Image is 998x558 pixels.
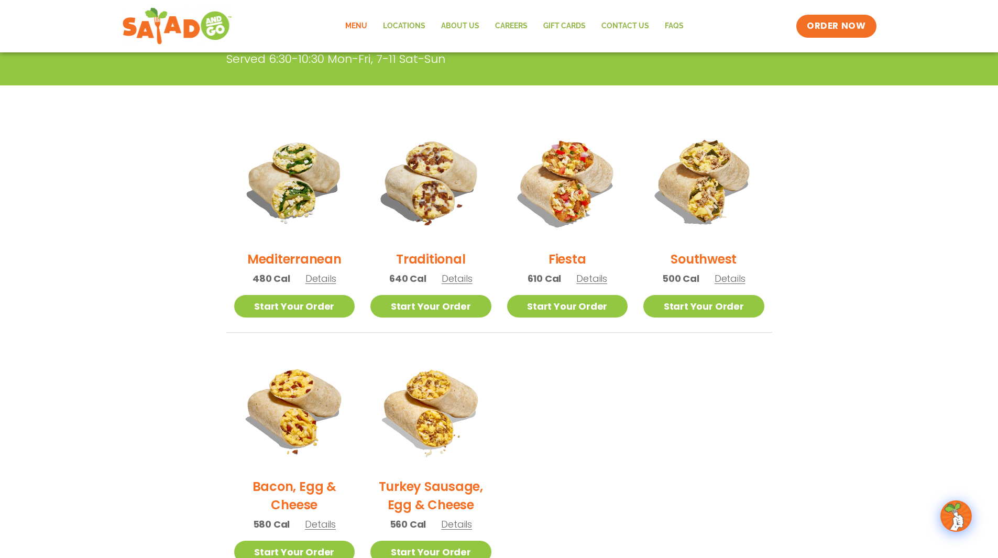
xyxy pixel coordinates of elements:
a: FAQs [657,14,692,38]
span: 480 Cal [253,271,290,286]
img: Product photo for Turkey Sausage, Egg & Cheese [370,348,491,469]
span: Details [305,272,336,285]
a: Contact Us [594,14,657,38]
img: Product photo for Southwest [643,121,764,242]
a: About Us [433,14,487,38]
h2: Turkey Sausage, Egg & Cheese [370,477,491,514]
span: 640 Cal [389,271,426,286]
a: GIFT CARDS [535,14,594,38]
a: Menu [337,14,375,38]
h2: Bacon, Egg & Cheese [234,477,355,514]
img: new-SAG-logo-768×292 [122,5,233,47]
nav: Menu [337,14,692,38]
img: Product photo for Bacon, Egg & Cheese [234,348,355,469]
span: Details [715,272,745,285]
span: Details [441,518,472,531]
a: ORDER NOW [796,15,876,38]
span: 580 Cal [253,517,290,531]
span: 500 Cal [662,271,699,286]
img: Product photo for Mediterranean Breakfast Burrito [234,121,355,242]
span: Details [305,518,336,531]
span: Details [576,272,607,285]
a: Start Your Order [234,295,355,318]
a: Start Your Order [507,295,628,318]
span: Details [442,272,473,285]
h2: Traditional [396,250,465,268]
h2: Fiesta [549,250,586,268]
span: 610 Cal [528,271,562,286]
a: Start Your Order [643,295,764,318]
h2: Southwest [671,250,737,268]
span: ORDER NOW [807,20,865,32]
img: Product photo for Traditional [370,121,491,242]
img: Product photo for Fiesta [507,121,628,242]
h2: Mediterranean [247,250,342,268]
img: wpChatIcon [941,501,971,531]
span: 560 Cal [390,517,426,531]
a: Careers [487,14,535,38]
a: Start Your Order [370,295,491,318]
p: Served 6:30-10:30 Mon-Fri, 7-11 Sat-Sun [226,50,693,68]
a: Locations [375,14,433,38]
